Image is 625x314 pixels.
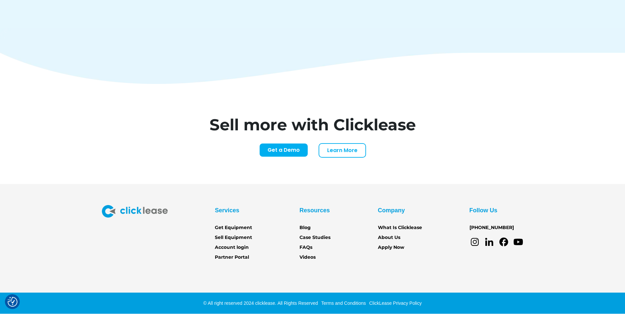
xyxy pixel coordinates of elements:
[378,234,400,241] a: About Us
[320,301,366,306] a: Terms and Conditions
[8,297,17,307] button: Consent Preferences
[319,143,366,158] a: Learn More
[215,205,239,216] div: Services
[469,205,497,216] div: Follow Us
[299,224,311,231] a: Blog
[215,254,249,261] a: Partner Portal
[378,244,404,251] a: Apply Now
[215,244,249,251] a: Account login
[469,224,514,231] a: [PHONE_NUMBER]
[215,224,252,231] a: Get Equipment
[299,205,330,216] div: Resources
[215,234,252,241] a: Sell Equipment
[378,205,405,216] div: Company
[378,224,422,231] a: What Is Clicklease
[8,297,17,307] img: Revisit consent button
[367,301,422,306] a: ClickLease Privacy Policy
[259,143,308,157] a: Get a Demo
[299,254,316,261] a: Videos
[186,117,439,133] h1: Sell more with Clicklease
[102,205,168,218] img: Clicklease logo
[299,244,312,251] a: FAQs
[203,300,318,306] div: © All right reserved 2024 clicklease. All Rights Reserved
[299,234,330,241] a: Case Studies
